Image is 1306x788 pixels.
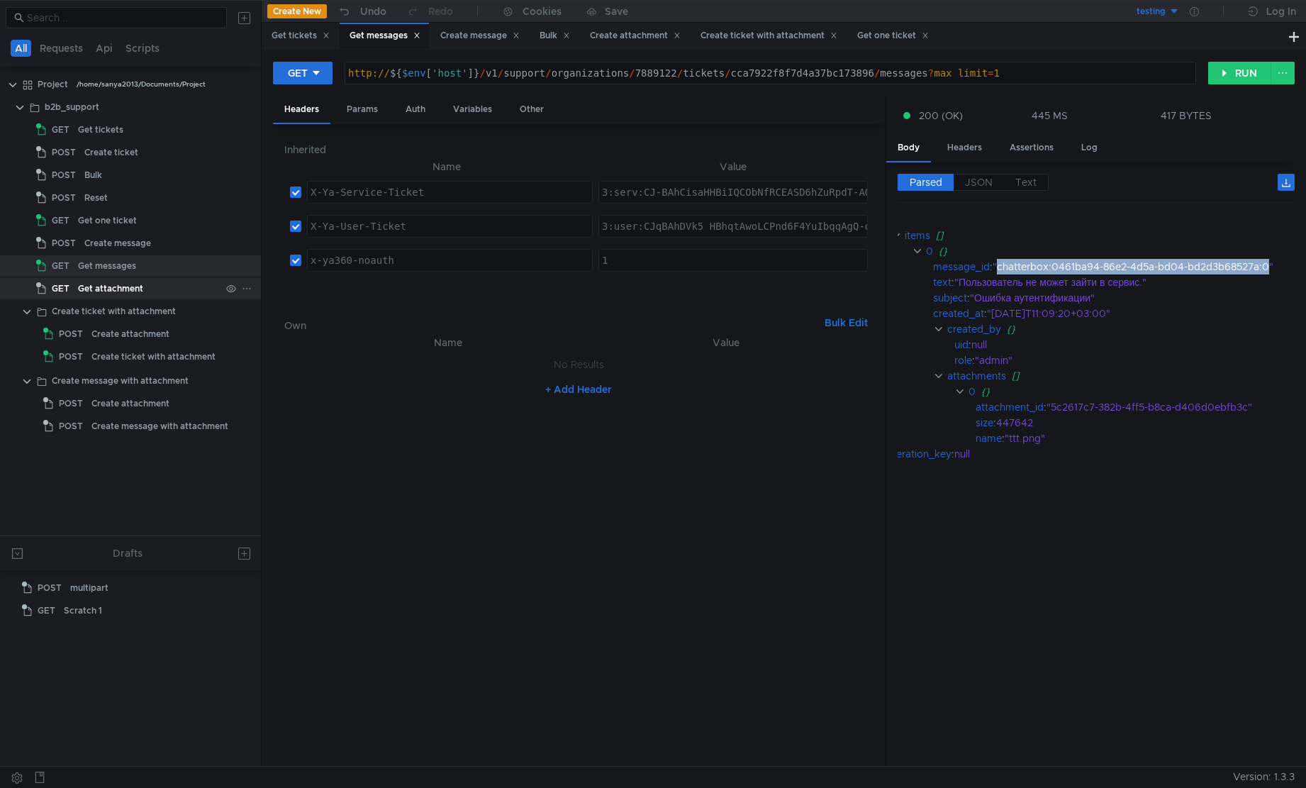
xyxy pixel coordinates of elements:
div: Get tickets [78,119,123,140]
div: "chatterbox:0461ba94-86e2-4d5a-bd04-bd2d3b68527a:0" [993,259,1278,274]
div: : [976,399,1295,415]
nz-embed-empty: No Results [554,358,604,371]
button: + Add Header [540,381,618,398]
div: Log [1070,135,1109,161]
div: "admin" [975,353,1276,368]
div: : [954,337,1295,353]
div: Variables [442,96,503,123]
div: : [976,415,1295,431]
h6: Inherited [284,141,873,158]
th: Name [307,334,589,351]
div: Get messages [350,28,420,43]
span: 200 (OK) [919,108,963,123]
div: 445 MS [1032,109,1068,122]
button: Create New [267,4,327,18]
div: "[DATE]T11:09:20+03:00" [987,306,1278,321]
div: Auth [394,96,437,123]
input: Search... [27,10,218,26]
div: Params [335,96,389,123]
div: : [891,446,1295,462]
span: POST [52,142,76,163]
div: {} [939,243,1275,259]
div: [] [1012,368,1278,384]
div: : [976,431,1295,446]
div: Create ticket [84,142,138,163]
h6: Own [284,317,818,334]
div: Body [886,135,931,162]
span: POST [59,346,83,367]
div: created_at [933,306,984,321]
button: Scripts [121,40,164,57]
span: POST [52,165,76,186]
div: "Пользователь не может зайти в сервис." [954,274,1276,290]
span: GET [52,278,69,299]
div: Create attachment [91,393,169,414]
div: multipart [70,577,108,599]
div: size [976,415,993,431]
div: Create attachment [590,28,681,43]
div: Create ticket with attachment [52,301,176,322]
div: Scratch 1 [64,600,102,621]
span: Version: 1.3.3 [1233,767,1295,787]
div: : [933,290,1295,306]
div: Create message [440,28,520,43]
div: items [905,228,930,243]
div: Other [508,96,555,123]
div: null [971,337,1276,353]
div: Headers [936,135,993,161]
div: "ttt.png" [1005,431,1276,446]
div: iteration_key [891,446,951,462]
div: uid [954,337,969,353]
div: /home/sanya2013/Documents/Project [77,74,206,95]
div: 0 [926,243,933,259]
button: Undo [327,1,396,22]
div: attachment_id [976,399,1044,415]
th: Value [590,334,862,351]
div: message_id [933,259,990,274]
div: 447642 [996,415,1276,431]
div: 0 [969,384,976,399]
div: Cookies [523,3,562,20]
div: : [933,259,1295,274]
div: Headers [273,96,330,124]
div: role [954,353,972,368]
div: created_by [947,321,1001,337]
div: Drafts [113,545,143,562]
span: POST [59,323,83,345]
th: Value [593,158,874,175]
span: POST [52,187,76,209]
div: Redo [428,3,453,20]
span: POST [52,233,76,254]
div: Get tickets [272,28,330,43]
div: Get messages [78,255,136,277]
div: "Ошибка аутентификации" [970,290,1277,306]
div: Assertions [998,135,1065,161]
div: Reset [84,187,108,209]
span: GET [52,255,69,277]
div: Create ticket with attachment [701,28,837,43]
span: POST [38,577,62,599]
div: [] [936,228,1276,243]
div: name [976,431,1002,446]
div: testing [1137,5,1166,18]
button: RUN [1208,62,1271,84]
div: Save [605,6,628,16]
button: GET [273,62,333,84]
div: {} [981,384,1276,399]
span: JSON [965,176,993,189]
div: 417 BYTES [1161,109,1212,122]
div: Undo [360,3,386,20]
div: subject [933,290,967,306]
div: attachments [947,368,1006,384]
span: GET [52,119,69,140]
div: b2b_support [45,96,99,118]
div: Log In [1266,3,1296,20]
span: Parsed [910,176,942,189]
div: : [954,353,1295,368]
button: Api [91,40,117,57]
span: GET [52,210,69,231]
div: Create message with attachment [52,370,189,392]
div: Create message [84,233,151,254]
div: Bulk [84,165,102,186]
div: : [933,274,1295,290]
